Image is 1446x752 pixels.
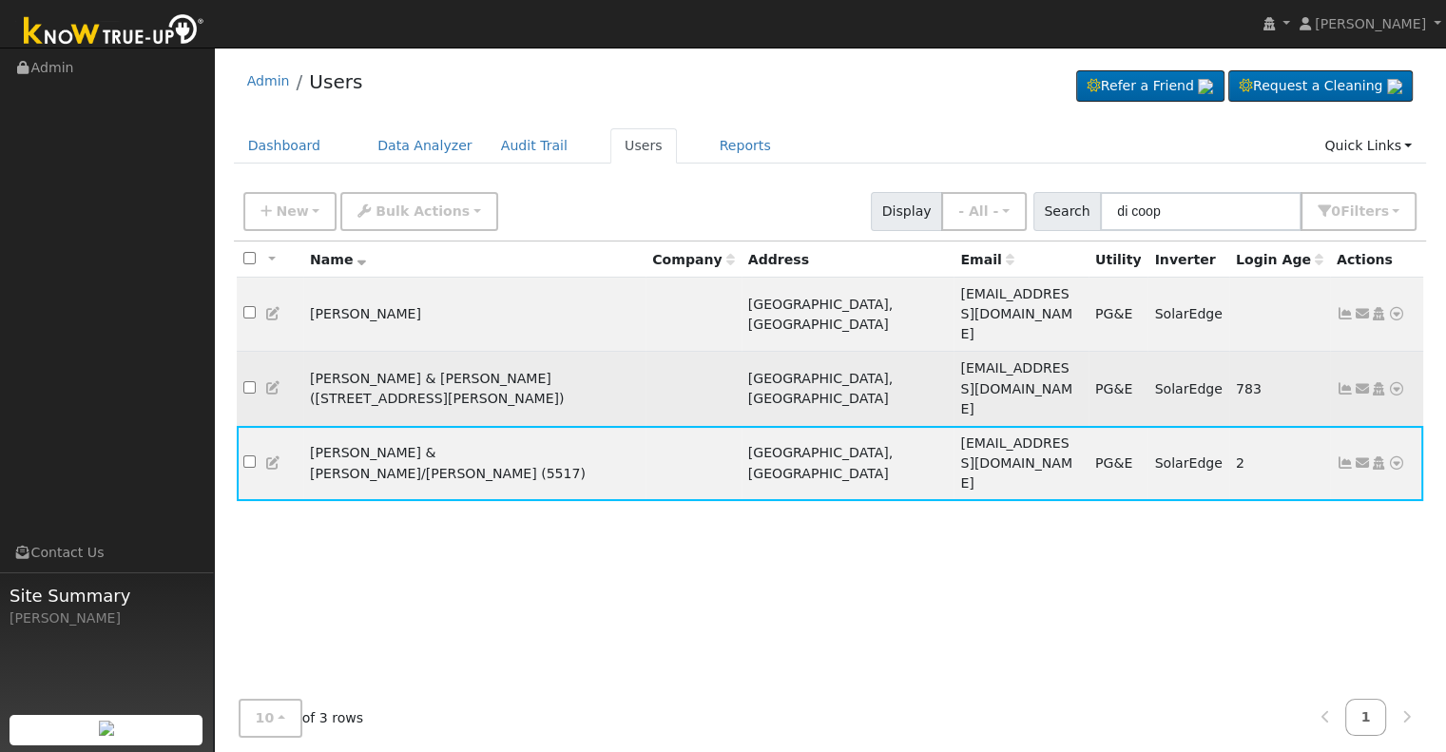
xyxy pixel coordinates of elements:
a: Refer a Friend [1076,70,1224,103]
a: Show Graph [1337,455,1354,471]
button: - All - [941,192,1027,231]
span: Filter [1340,203,1389,219]
span: Search [1033,192,1101,231]
img: retrieve [1387,79,1402,94]
a: Request a Cleaning [1228,70,1413,103]
span: PG&E [1095,455,1132,471]
a: Data Analyzer [363,128,487,164]
a: Other actions [1388,453,1405,473]
a: Reports [705,128,785,164]
a: Show Graph [1337,381,1354,396]
div: Address [748,250,948,270]
a: shelbytahoe@yahoo.com [1354,453,1371,473]
button: 0Filters [1301,192,1417,231]
span: [EMAIL_ADDRESS][DOMAIN_NAME] [960,360,1072,415]
span: 07/19/2023 4:10:50 AM [1236,381,1262,396]
a: Other actions [1388,304,1405,324]
td: [GEOGRAPHIC_DATA], [GEOGRAPHIC_DATA] [742,352,954,426]
span: Display [871,192,942,231]
a: Login As [1370,455,1387,471]
a: swimbug222@gmail.com [1354,379,1371,399]
button: 10 [239,699,302,738]
td: [PERSON_NAME] [303,278,646,352]
a: Dashboard [234,128,336,164]
a: Edit User [265,380,282,395]
img: retrieve [1198,79,1213,94]
span: [EMAIL_ADDRESS][DOMAIN_NAME] [960,286,1072,341]
img: retrieve [99,721,114,736]
span: Bulk Actions [376,203,470,219]
span: s [1380,203,1388,219]
span: of 3 rows [239,699,364,738]
span: SolarEdge [1154,455,1222,471]
a: Login As [1370,306,1387,321]
td: [GEOGRAPHIC_DATA], [GEOGRAPHIC_DATA] [742,278,954,352]
span: [PERSON_NAME] [1315,16,1426,31]
td: [PERSON_NAME] & [PERSON_NAME]/[PERSON_NAME] (5517) [303,426,646,500]
a: Show Graph [1337,306,1354,321]
a: sweetpauline@msn.com [1354,304,1371,324]
div: Actions [1337,250,1417,270]
span: Email [960,252,1013,267]
div: Utility [1095,250,1142,270]
span: Company name [652,252,734,267]
a: Quick Links [1310,128,1426,164]
input: Search [1100,192,1301,231]
span: PG&E [1095,381,1132,396]
button: Bulk Actions [340,192,497,231]
span: SolarEdge [1154,306,1222,321]
a: 1 [1345,699,1387,736]
a: Edit User [265,455,282,471]
a: Other actions [1388,379,1405,399]
span: Site Summary [10,583,203,608]
span: [EMAIL_ADDRESS][DOMAIN_NAME] [960,435,1072,491]
span: SolarEdge [1154,381,1222,396]
span: 10 [256,710,275,725]
span: Days since last login [1236,252,1323,267]
img: Know True-Up [14,10,214,53]
span: Name [310,252,366,267]
td: [GEOGRAPHIC_DATA], [GEOGRAPHIC_DATA] [742,426,954,500]
button: New [243,192,337,231]
a: Edit User [265,306,282,321]
td: [PERSON_NAME] & [PERSON_NAME] ([STREET_ADDRESS][PERSON_NAME]) [303,352,646,426]
a: Users [309,70,362,93]
a: Admin [247,73,290,88]
div: Inverter [1154,250,1222,270]
span: 09/07/2025 3:01:54 PM [1236,455,1244,471]
span: PG&E [1095,306,1132,321]
span: New [276,203,308,219]
a: Login As [1370,381,1387,396]
a: Audit Trail [487,128,582,164]
div: [PERSON_NAME] [10,608,203,628]
a: Users [610,128,677,164]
